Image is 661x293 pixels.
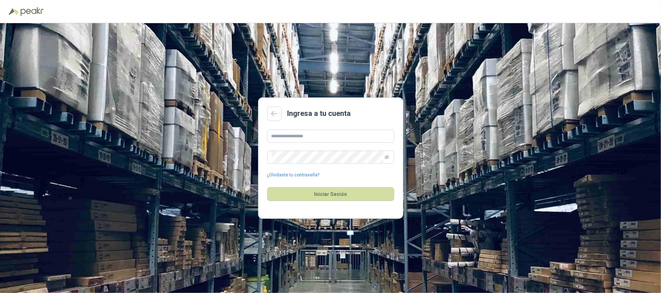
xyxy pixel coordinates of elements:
[267,187,394,201] button: Iniciar Sesión
[385,155,389,159] span: eye-invisible
[287,108,351,119] h2: Ingresa a tu cuenta
[9,8,19,15] img: Logo
[267,172,320,179] a: ¿Olvidaste tu contraseña?
[20,7,44,16] img: Peakr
